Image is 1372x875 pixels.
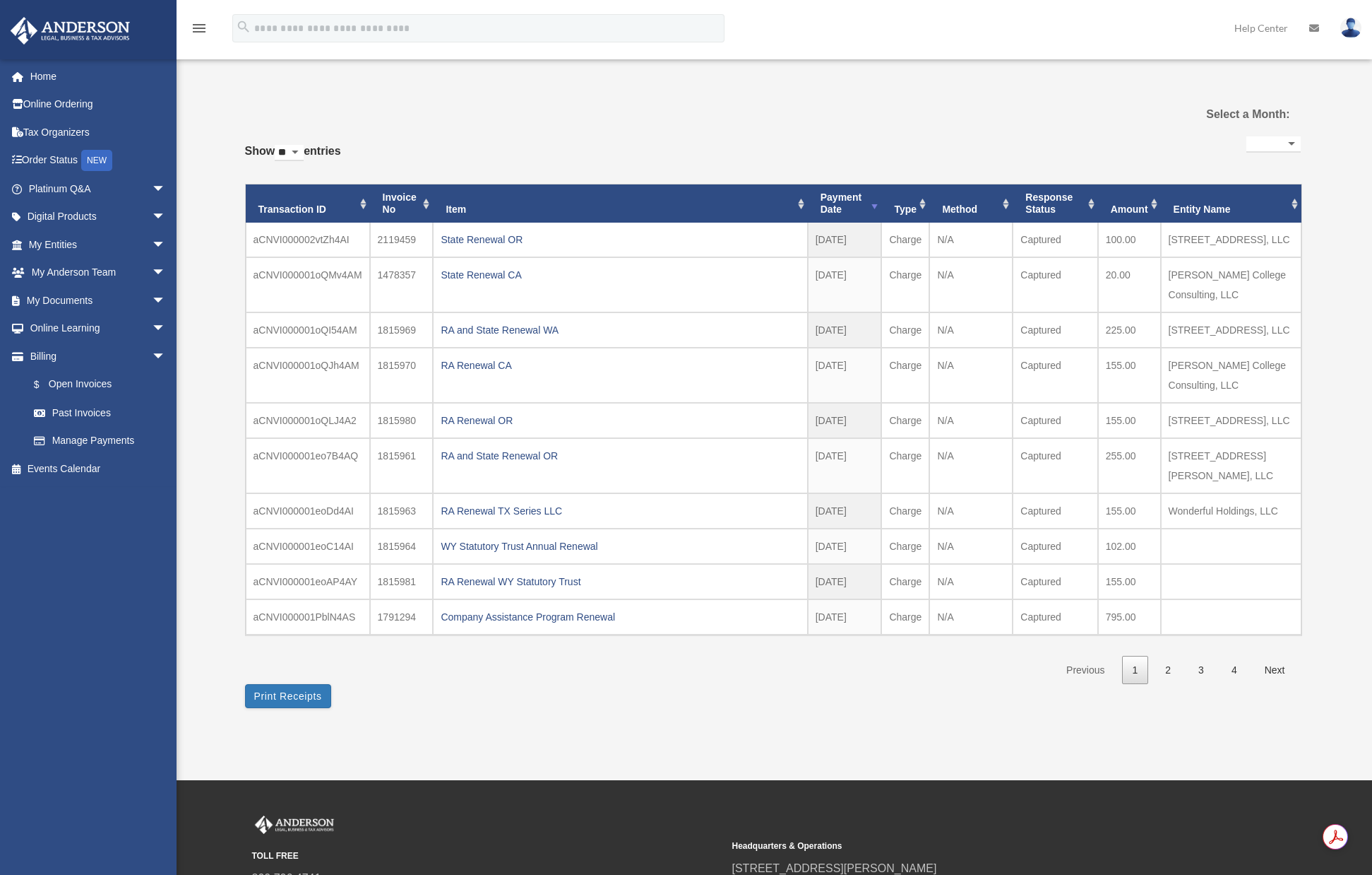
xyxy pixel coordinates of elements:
[732,862,937,874] a: [STREET_ADDRESS][PERSON_NAME]
[246,599,370,635] td: aCNVI000001PblN4AS
[10,118,187,146] a: Tax Organizers
[881,257,929,312] td: Charge
[929,257,1013,312] td: N/A
[441,356,799,375] div: RA Renewal CA
[152,315,180,343] span: arrow_drop_down
[370,493,434,529] td: 1815963
[732,839,1203,854] small: Headquarters & Operations
[1155,656,1181,685] a: 2
[881,312,929,348] td: Charge
[441,230,799,249] div: State Renewal OR
[929,529,1013,564] td: N/A
[1013,493,1097,529] td: Captured
[808,564,882,599] td: [DATE]
[1188,656,1215,685] a: 3
[808,184,882,223] th: Payment Date: activate to sort column ascending
[808,223,882,257] td: [DATE]
[929,493,1013,529] td: N/A
[152,230,180,259] span: arrow_drop_down
[1013,564,1097,599] td: Captured
[881,529,929,564] td: Charge
[81,150,112,171] div: NEW
[881,403,929,438] td: Charge
[1098,184,1161,223] th: Amount: activate to sort column ascending
[10,230,187,259] a: My Entitiesarrow_drop_down
[370,438,434,493] td: 1815961
[10,259,187,287] a: My Anderson Teamarrow_drop_down
[191,20,208,37] i: menu
[808,348,882,403] td: [DATE]
[929,223,1013,257] td: N/A
[1098,223,1161,257] td: 100.00
[1161,312,1301,348] td: [STREET_ADDRESS], LLC
[441,320,799,340] div: RA and State Renewal WA
[1161,184,1301,223] th: Entity Name: activate to sort column ascending
[1098,529,1161,564] td: 102.00
[246,493,370,529] td: aCNVI000001eoDd4AI
[881,564,929,599] td: Charge
[246,312,370,348] td: aCNVI000001oQI54AM
[1221,656,1248,685] a: 4
[1161,438,1301,493] td: [STREET_ADDRESS][PERSON_NAME], LLC
[20,399,180,427] a: Past Invoices
[152,286,180,315] span: arrow_drop_down
[808,599,882,635] td: [DATE]
[808,312,882,348] td: [DATE]
[441,572,799,592] div: RA Renewal WY Statutory Trust
[441,265,799,285] div: State Renewal CA
[10,175,187,203] a: Platinum Q&Aarrow_drop_down
[370,599,434,635] td: 1791294
[10,286,187,315] a: My Documentsarrow_drop_down
[236,19,251,35] i: search
[1135,105,1289,124] label: Select a Month:
[1013,403,1097,438] td: Captured
[246,223,370,257] td: aCNVI000002vtZh4AI
[1098,312,1161,348] td: 225.00
[20,427,187,455] a: Manage Payments
[881,348,929,403] td: Charge
[370,564,434,599] td: 1815981
[10,146,187,175] a: Order StatusNEW
[1098,493,1161,529] td: 155.00
[929,438,1013,493] td: N/A
[441,411,799,430] div: RA Renewal OR
[433,184,807,223] th: Item: activate to sort column ascending
[1098,348,1161,403] td: 155.00
[252,849,722,864] small: TOLL FREE
[152,175,180,204] span: arrow_drop_down
[929,184,1013,223] th: Method: activate to sort column ascending
[441,446,799,466] div: RA and State Renewal OR
[1098,438,1161,493] td: 255.00
[1161,257,1301,312] td: [PERSON_NAME] College Consulting, LLC
[1098,564,1161,599] td: 155.00
[10,203,187,231] a: Digital Productsarrow_drop_down
[370,529,434,564] td: 1815964
[1013,529,1097,564] td: Captured
[808,493,882,529] td: [DATE]
[881,223,929,257] td: Charge
[370,348,434,403] td: 1815970
[1098,599,1161,635] td: 795.00
[246,438,370,493] td: aCNVI000001eo7B4AQ
[1013,312,1097,348] td: Captured
[152,342,180,371] span: arrow_drop_down
[881,438,929,493] td: Charge
[929,564,1013,599] td: N/A
[881,599,929,635] td: Charge
[10,454,187,483] a: Events Calendar
[370,184,434,223] th: Invoice No: activate to sort column ascending
[10,342,187,370] a: Billingarrow_drop_down
[245,684,331,708] button: Print Receipts
[929,599,1013,635] td: N/A
[1056,656,1115,685] a: Previous
[1161,493,1301,529] td: Wonderful Holdings, LLC
[246,184,370,223] th: Transaction ID: activate to sort column ascending
[441,501,799,521] div: RA Renewal TX Series LLC
[20,370,187,399] a: $Open Invoices
[1122,656,1149,685] a: 1
[441,607,799,627] div: Company Assistance Program Renewal
[10,315,187,343] a: Online Learningarrow_drop_down
[275,145,304,161] select: Showentries
[10,90,187,119] a: Online Ordering
[1013,599,1097,635] td: Captured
